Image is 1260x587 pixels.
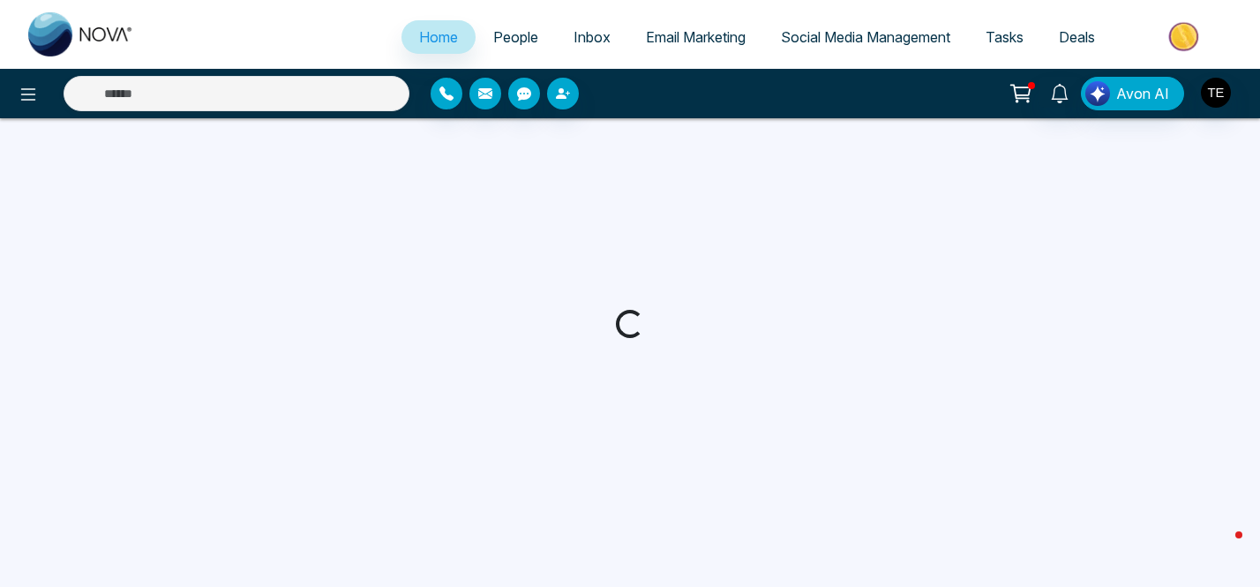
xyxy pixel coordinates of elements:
img: Lead Flow [1085,81,1110,106]
span: Email Marketing [646,28,746,46]
span: Deals [1059,28,1095,46]
a: Tasks [968,20,1041,54]
span: Avon AI [1116,83,1169,104]
a: Home [401,20,476,54]
img: User Avatar [1201,78,1231,108]
a: Deals [1041,20,1113,54]
img: Nova CRM Logo [28,12,134,56]
img: Market-place.gif [1121,17,1249,56]
a: People [476,20,556,54]
button: Avon AI [1081,77,1184,110]
span: Inbox [574,28,611,46]
a: Social Media Management [763,20,968,54]
span: People [493,28,538,46]
span: Home [419,28,458,46]
a: Inbox [556,20,628,54]
iframe: Intercom live chat [1200,527,1242,569]
a: Email Marketing [628,20,763,54]
span: Tasks [986,28,1024,46]
span: Social Media Management [781,28,950,46]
